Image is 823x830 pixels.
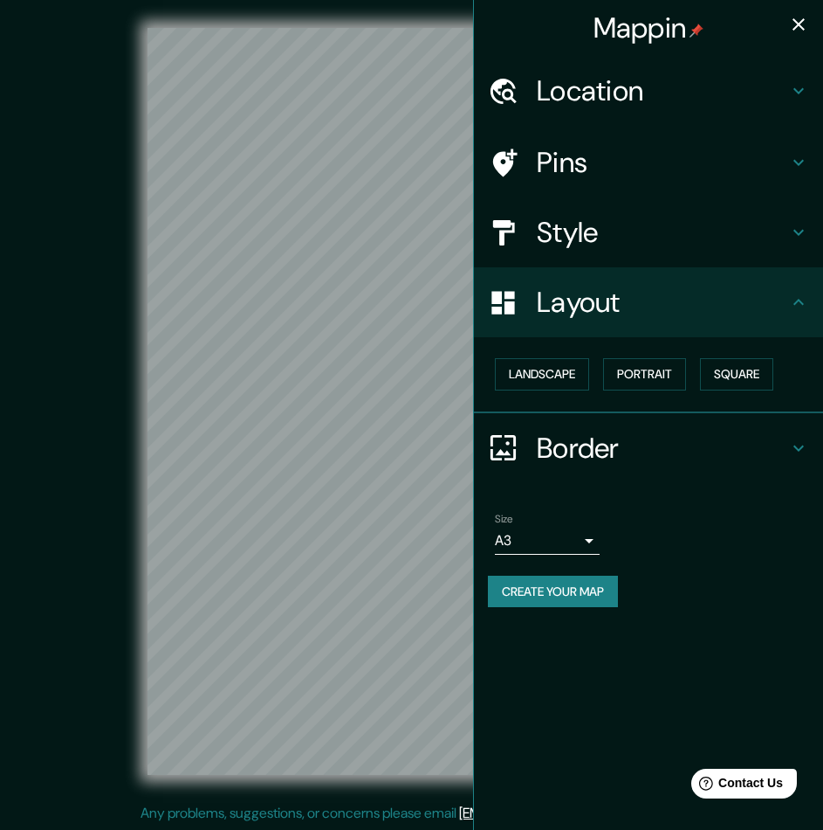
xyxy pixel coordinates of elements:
div: Layout [474,267,823,337]
button: Square [700,358,773,391]
div: Pins [474,128,823,197]
h4: Style [537,215,788,250]
h4: Layout [537,285,788,320]
label: Size [495,511,513,526]
div: Border [474,413,823,483]
button: Create your map [488,576,618,608]
h4: Location [537,73,788,108]
button: Portrait [603,358,686,391]
button: Landscape [495,358,589,391]
h4: Border [537,431,788,466]
iframe: Help widget launcher [668,762,804,811]
img: pin-icon.png [689,24,703,38]
div: A3 [495,527,600,555]
h4: Pins [537,145,788,180]
p: Any problems, suggestions, or concerns please email . [141,803,677,824]
div: Style [474,197,823,267]
a: [EMAIL_ADDRESS][DOMAIN_NAME] [459,804,675,822]
div: Location [474,56,823,126]
h4: Mappin [593,10,704,45]
canvas: Map [147,28,676,775]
